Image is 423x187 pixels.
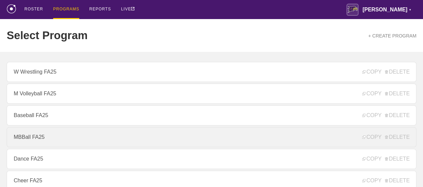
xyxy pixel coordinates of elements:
span: COPY [362,178,381,184]
a: Dance FA25 [7,149,416,169]
a: MBBall FA25 [7,127,416,147]
a: Baseball FA25 [7,105,416,125]
span: COPY [362,134,381,140]
span: DELETE [385,134,410,140]
span: COPY [362,91,381,97]
span: COPY [362,156,381,162]
img: Avila [346,4,358,16]
a: + CREATE PROGRAM [368,33,416,38]
a: M Volleyball FA25 [7,84,416,104]
span: DELETE [385,69,410,75]
span: DELETE [385,156,410,162]
div: ▼ [409,7,411,13]
img: logo [7,4,16,13]
span: DELETE [385,91,410,97]
a: W Wrestling FA25 [7,62,416,82]
span: DELETE [385,178,410,184]
span: DELETE [385,112,410,118]
iframe: Chat Widget [390,155,423,187]
span: COPY [362,112,381,118]
span: COPY [362,69,381,75]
